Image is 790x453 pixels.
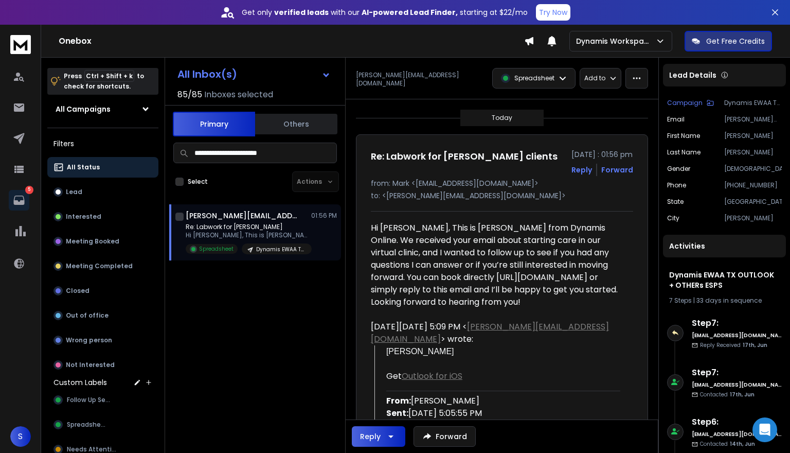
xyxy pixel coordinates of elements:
p: Spreadsheet [514,74,554,82]
p: 01:56 PM [311,212,337,220]
button: Interested [47,206,158,227]
label: Select [188,178,208,186]
span: Spreadsheet [67,421,108,429]
p: [DATE] : 01:56 pm [571,149,633,160]
button: Reply [352,426,405,447]
h3: Inboxes selected [204,89,273,101]
button: S [10,426,31,447]
button: Get Free Credits [685,31,772,51]
strong: Sent: [386,407,408,419]
p: Get only with our starting at $22/mo [242,7,528,18]
p: Out of office [66,311,109,320]
h1: Re: Labwork for [PERSON_NAME] clients [371,149,558,164]
p: Dynamis EWAA TX OUTLOOK + OTHERs ESPS [724,99,782,107]
button: All Inbox(s) [169,64,339,84]
p: Reply Received [700,341,767,349]
p: Today [492,114,512,122]
button: All Campaigns [47,99,158,119]
div: [PERSON_NAME] [DATE] 5:05:55 PM [PERSON_NAME][EMAIL_ADDRESS][DOMAIN_NAME] Labwork for [PERSON_NAM... [386,395,625,444]
span: 7 Steps [669,296,692,305]
button: Forward [414,426,476,447]
p: Contacted [700,391,755,398]
div: Open Intercom Messenger [752,417,777,442]
span: 85 / 85 [177,89,202,101]
div: [PERSON_NAME] [386,345,625,358]
p: Interested [66,213,101,221]
p: Closed [66,287,89,295]
span: 17th, Jun [730,391,755,398]
p: Gender [667,165,690,173]
div: Hi [PERSON_NAME], This is [PERSON_NAME] from Dynamis Online. We received your email about startin... [371,222,625,308]
button: Others [255,113,337,135]
p: Meeting Completed [66,262,133,270]
a: Outlook for iOS [402,370,462,382]
p: Get Free Credits [706,36,765,46]
p: Lead [66,188,82,196]
h1: All Campaigns [56,104,111,114]
p: City [667,214,679,222]
h6: Step 6 : [692,416,782,428]
p: [PERSON_NAME][EMAIL_ADDRESS][DOMAIN_NAME] [356,71,486,88]
p: First Name [667,132,700,140]
p: [GEOGRAPHIC_DATA] [724,198,782,206]
p: Lead Details [669,70,716,80]
span: Ctrl + Shift + k [84,70,134,82]
p: Spreadsheet [199,245,234,253]
strong: AI-powered Lead Finder, [362,7,458,18]
p: Press to check for shortcuts. [64,71,144,92]
div: Activities [663,235,786,257]
button: All Status [47,157,158,178]
p: Phone [667,181,686,189]
strong: verified leads [274,7,329,18]
h6: Step 7 : [692,317,782,329]
h6: [EMAIL_ADDRESS][DOMAIN_NAME] [692,332,782,339]
p: Hi [PERSON_NAME], This is [PERSON_NAME] [186,231,309,239]
button: Meeting Completed [47,256,158,276]
button: Not Interested [47,355,158,375]
p: Try Now [539,7,567,18]
button: Reply [571,165,592,175]
p: Contacted [700,440,755,448]
button: Meeting Booked [47,231,158,252]
button: Campaign [667,99,714,107]
div: Reply [360,431,381,442]
button: Closed [47,281,158,301]
p: Wrong person [66,336,112,344]
h6: [EMAIL_ADDRESS][DOMAIN_NAME] [692,381,782,389]
div: [DATE][DATE] 5:09 PM < > wrote: [371,321,625,345]
h1: Dynamis EWAA TX OUTLOOK + OTHERs ESPS [669,270,780,290]
p: Last Name [667,148,701,156]
p: to: <[PERSON_NAME][EMAIL_ADDRESS][DOMAIN_NAME]> [371,190,633,201]
p: Dynamis EWAA TX OUTLOOK + OTHERs ESPS [256,246,306,253]
a: [PERSON_NAME][EMAIL_ADDRESS][DOMAIN_NAME] [371,321,609,345]
span: Follow Up Sent [67,396,112,404]
div: | [669,297,780,305]
p: [PERSON_NAME][EMAIL_ADDRESS][DOMAIN_NAME] [724,115,782,124]
p: [PHONE_NUMBER] [724,181,782,189]
p: Add to [584,74,605,82]
p: All Status [67,163,100,171]
button: Out of office [47,305,158,326]
p: from: Mark <[EMAIL_ADDRESS][DOMAIN_NAME]> [371,178,633,188]
h1: [PERSON_NAME][EMAIL_ADDRESS][DOMAIN_NAME] [186,211,299,221]
p: Re: Labwork for [PERSON_NAME] [186,223,309,231]
div: Get [386,370,625,382]
button: Follow Up Sent [47,390,158,410]
h3: Filters [47,136,158,151]
img: logo [10,35,31,54]
button: Spreadsheet [47,414,158,435]
button: Try Now [536,4,570,21]
p: Meeting Booked [66,237,119,246]
h3: Custom Labels [53,377,107,388]
p: Not Interested [66,361,115,369]
p: Dynamis Workspace [576,36,655,46]
p: [DEMOGRAPHIC_DATA] [724,165,782,173]
span: 14th, Jun [730,440,755,448]
h1: Onebox [59,35,524,47]
p: [PERSON_NAME] [724,148,782,156]
button: Primary [173,112,255,136]
button: Wrong person [47,330,158,351]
